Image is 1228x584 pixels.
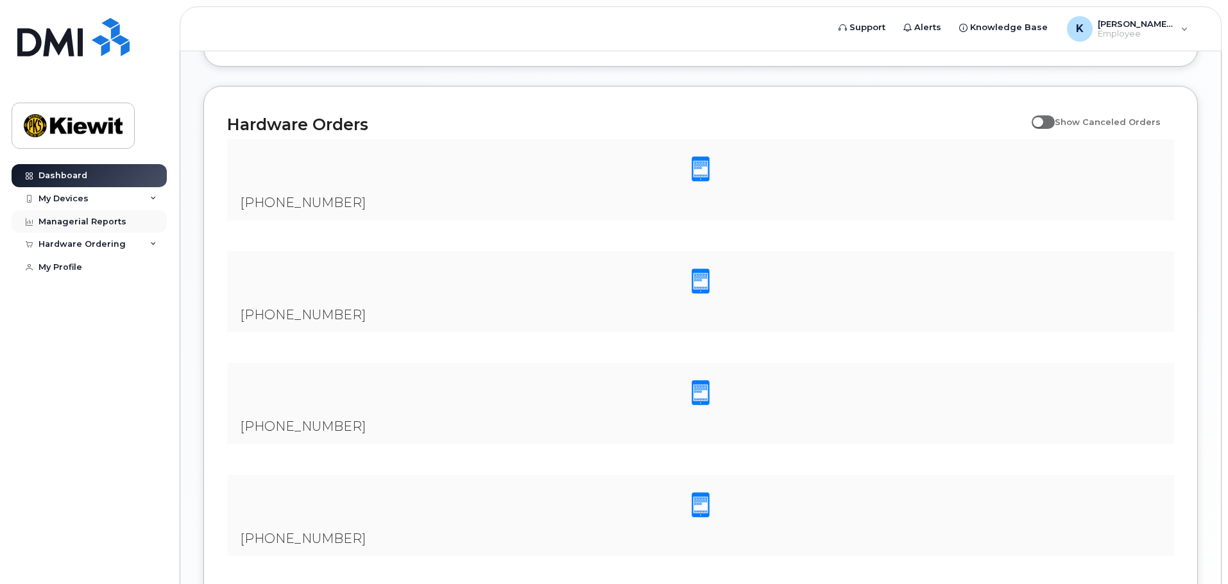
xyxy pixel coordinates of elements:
span: Employee [1098,29,1175,39]
a: Support [830,15,894,40]
span: [PHONE_NUMBER] [240,307,366,322]
h2: Hardware Orders [227,115,1025,134]
span: Support [849,21,885,34]
span: [PHONE_NUMBER] [240,531,366,546]
span: Alerts [914,21,941,34]
div: Katherine.Lane [1058,16,1197,42]
span: [PHONE_NUMBER] [240,195,366,210]
span: [PERSON_NAME].[PERSON_NAME] [1098,19,1175,29]
span: [PHONE_NUMBER] [240,419,366,434]
span: Show Canceled Orders [1055,117,1161,127]
a: Knowledge Base [950,15,1057,40]
span: K [1076,21,1084,37]
span: Knowledge Base [970,21,1048,34]
a: Alerts [894,15,950,40]
input: Show Canceled Orders [1032,110,1042,120]
iframe: Messenger Launcher [1172,528,1218,574]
